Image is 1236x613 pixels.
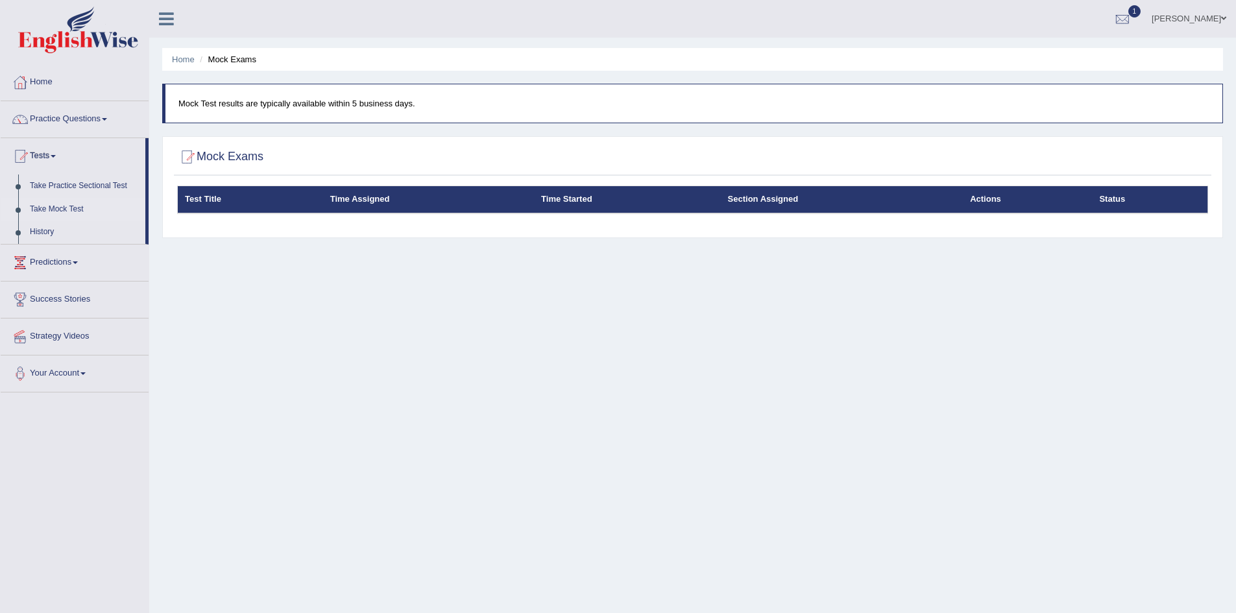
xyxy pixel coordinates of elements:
h2: Mock Exams [177,147,263,167]
a: Strategy Videos [1,319,149,351]
a: Take Practice Sectional Test [24,174,145,198]
li: Mock Exams [197,53,256,66]
a: Your Account [1,355,149,388]
a: Home [172,54,195,64]
a: Take Mock Test [24,198,145,221]
th: Section Assigned [721,186,963,213]
p: Mock Test results are typically available within 5 business days. [178,97,1209,110]
a: Success Stories [1,282,149,314]
span: 1 [1128,5,1141,18]
a: History [24,221,145,244]
th: Status [1092,186,1207,213]
a: Predictions [1,245,149,277]
th: Test Title [178,186,323,213]
th: Time Assigned [323,186,534,213]
a: Practice Questions [1,101,149,134]
th: Actions [963,186,1092,213]
th: Time Started [534,186,721,213]
a: Tests [1,138,145,171]
a: Home [1,64,149,97]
